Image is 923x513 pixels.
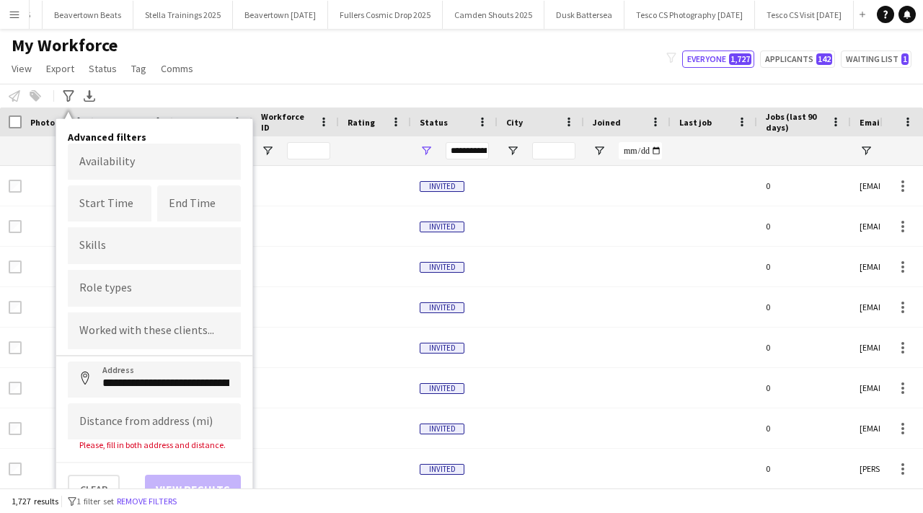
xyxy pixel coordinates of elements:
span: Invited [420,302,464,313]
a: Tag [125,59,152,78]
span: Status [420,117,448,128]
div: 0 [757,328,851,367]
div: 0 [757,247,851,286]
button: Waiting list1 [841,51,911,68]
div: 0 [757,287,851,327]
input: City Filter Input [532,142,575,159]
span: Status [89,62,117,75]
span: 1 filter set [76,496,114,507]
button: Open Filter Menu [593,144,606,157]
span: Comms [161,62,193,75]
span: View [12,62,32,75]
button: Open Filter Menu [420,144,433,157]
span: 142 [816,53,832,65]
button: Tesco CS Visit [DATE] [755,1,854,29]
button: Everyone1,727 [682,51,754,68]
app-action-btn: Export XLSX [81,87,98,105]
span: Invited [420,262,464,273]
div: 0 [757,206,851,246]
button: Fullers Cosmic Drop 2025 [328,1,443,29]
input: Row Selection is disabled for this row (unchecked) [9,220,22,233]
button: Dusk Battersea [544,1,624,29]
span: My Workforce [12,35,118,56]
span: Export [46,62,74,75]
button: Camden Shouts 2025 [443,1,544,29]
span: Workforce ID [261,111,313,133]
button: Clear [68,475,120,504]
input: Type to search clients... [79,325,229,338]
span: Invited [420,464,464,475]
input: Row Selection is disabled for this row (unchecked) [9,382,22,395]
button: Stella Trainings 2025 [133,1,233,29]
span: Last Name [182,117,224,128]
button: Open Filter Menu [506,144,519,157]
button: Beavertown Beats [43,1,133,29]
span: 1 [901,53,909,65]
input: Type to search role types... [79,282,229,295]
input: Row Selection is disabled for this row (unchecked) [9,462,22,475]
span: 1,727 [729,53,751,65]
span: First Name [102,117,146,128]
input: Type to search skills... [79,239,229,252]
span: Joined [593,117,621,128]
h4: Advanced filters [68,131,241,144]
a: View [6,59,37,78]
input: Row Selection is disabled for this row (unchecked) [9,301,22,314]
span: Invited [420,383,464,394]
button: Beavertown [DATE] [233,1,328,29]
div: Please, fill in both address and distance. [68,439,241,450]
span: City [506,117,523,128]
a: Status [83,59,123,78]
span: Email [860,117,883,128]
span: Rating [348,117,375,128]
input: Row Selection is disabled for this row (unchecked) [9,422,22,435]
div: 0 [757,408,851,448]
button: Remove filters [114,494,180,509]
input: Row Selection is disabled for this row (unchecked) [9,260,22,273]
span: Jobs (last 90 days) [766,111,825,133]
input: Workforce ID Filter Input [287,142,330,159]
button: Open Filter Menu [860,144,873,157]
button: Tesco CS Photography [DATE] [624,1,755,29]
span: Last job [679,117,712,128]
app-action-btn: Advanced filters [60,87,77,105]
span: Tag [131,62,146,75]
span: Invited [420,343,464,354]
div: 0 [757,368,851,408]
span: Invited [420,222,464,232]
span: Invited [420,424,464,434]
span: Invited [420,181,464,192]
a: Comms [155,59,199,78]
span: Photo [30,117,55,128]
button: Applicants142 [760,51,835,68]
input: Joined Filter Input [619,142,662,159]
button: Open Filter Menu [261,144,274,157]
div: 0 [757,449,851,488]
a: Export [40,59,80,78]
input: Row Selection is disabled for this row (unchecked) [9,341,22,354]
input: Row Selection is disabled for this row (unchecked) [9,180,22,193]
div: 0 [757,166,851,206]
